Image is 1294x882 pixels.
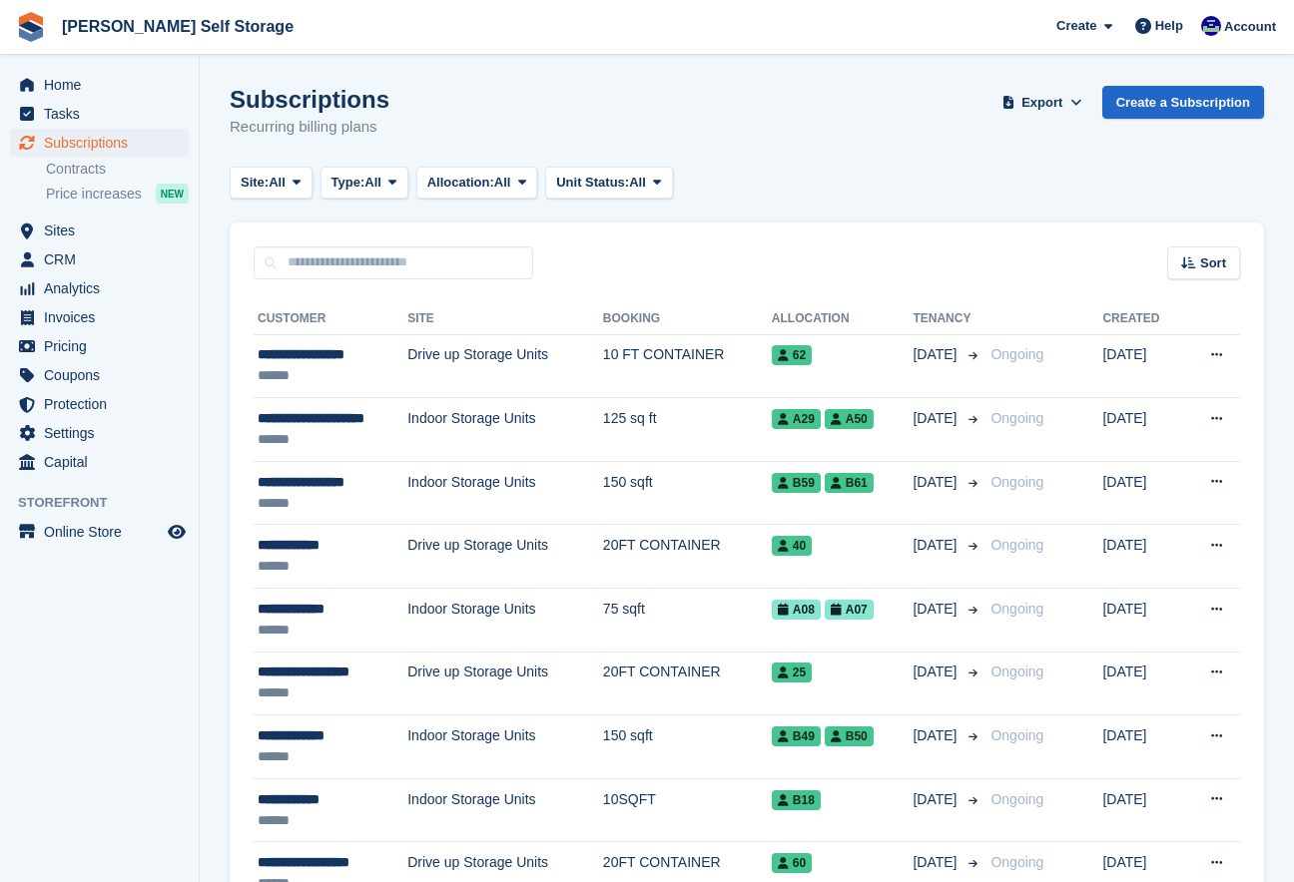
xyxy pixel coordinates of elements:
[913,725,961,746] span: [DATE]
[10,303,189,331] a: menu
[1102,525,1181,589] td: [DATE]
[913,408,961,429] span: [DATE]
[1155,16,1183,36] span: Help
[772,536,812,556] span: 40
[772,726,821,746] span: B49
[46,185,142,204] span: Price increases
[44,100,164,128] span: Tasks
[913,344,961,365] span: [DATE]
[1102,589,1181,653] td: [DATE]
[603,334,772,398] td: 10 FT CONTAINER
[825,600,874,620] span: A07
[416,167,538,200] button: Allocation: All
[990,727,1043,743] span: Ongoing
[772,853,812,873] span: 60
[10,518,189,546] a: menu
[407,398,603,462] td: Indoor Storage Units
[46,160,189,179] a: Contracts
[1056,16,1096,36] span: Create
[407,652,603,715] td: Drive up Storage Units
[603,589,772,653] td: 75 sqft
[603,525,772,589] td: 20FT CONTAINER
[407,303,603,335] th: Site
[990,854,1043,870] span: Ongoing
[44,448,164,476] span: Capital
[556,173,629,193] span: Unit Status:
[10,448,189,476] a: menu
[990,663,1043,679] span: Ongoing
[44,129,164,157] span: Subscriptions
[407,525,603,589] td: Drive up Storage Units
[44,71,164,99] span: Home
[44,332,164,360] span: Pricing
[913,599,961,620] span: [DATE]
[1102,303,1181,335] th: Created
[603,715,772,779] td: 150 sqft
[1200,253,1226,273] span: Sort
[44,217,164,244] span: Sites
[10,390,189,418] a: menu
[407,589,603,653] td: Indoor Storage Units
[241,173,269,193] span: Site:
[44,303,164,331] span: Invoices
[1201,16,1221,36] img: Justin Farthing
[10,332,189,360] a: menu
[990,791,1043,807] span: Ongoing
[10,361,189,389] a: menu
[44,361,164,389] span: Coupons
[1102,398,1181,462] td: [DATE]
[772,473,821,493] span: B59
[254,303,407,335] th: Customer
[1102,86,1264,119] a: Create a Subscription
[54,10,302,43] a: [PERSON_NAME] Self Storage
[603,461,772,525] td: 150 sqft
[10,419,189,447] a: menu
[1224,17,1276,37] span: Account
[321,167,408,200] button: Type: All
[10,274,189,302] a: menu
[44,245,164,273] span: CRM
[825,473,874,493] span: B61
[230,116,389,139] p: Recurring billing plans
[10,129,189,157] a: menu
[44,390,164,418] span: Protection
[46,183,189,205] a: Price increases NEW
[772,790,821,810] span: B18
[165,520,189,544] a: Preview store
[44,518,164,546] span: Online Store
[772,345,812,365] span: 62
[10,245,189,273] a: menu
[913,789,961,810] span: [DATE]
[913,661,961,682] span: [DATE]
[913,535,961,556] span: [DATE]
[494,173,511,193] span: All
[825,409,874,429] span: A50
[629,173,646,193] span: All
[230,167,313,200] button: Site: All
[772,662,812,682] span: 25
[156,184,189,204] div: NEW
[603,398,772,462] td: 125 sq ft
[990,474,1043,490] span: Ongoing
[603,778,772,842] td: 10SQFT
[407,334,603,398] td: Drive up Storage Units
[10,71,189,99] a: menu
[16,12,46,42] img: stora-icon-8386f47178a22dfd0bd8f6a31ec36ba5ce8667c1dd55bd0f319d3a0aa187defe.svg
[407,461,603,525] td: Indoor Storage Units
[407,778,603,842] td: Indoor Storage Units
[990,601,1043,617] span: Ongoing
[825,726,874,746] span: B50
[1102,778,1181,842] td: [DATE]
[1102,715,1181,779] td: [DATE]
[44,419,164,447] span: Settings
[990,410,1043,426] span: Ongoing
[990,346,1043,362] span: Ongoing
[1102,461,1181,525] td: [DATE]
[1102,652,1181,715] td: [DATE]
[331,173,365,193] span: Type:
[772,409,821,429] span: A29
[269,173,286,193] span: All
[772,303,914,335] th: Allocation
[1102,334,1181,398] td: [DATE]
[913,852,961,873] span: [DATE]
